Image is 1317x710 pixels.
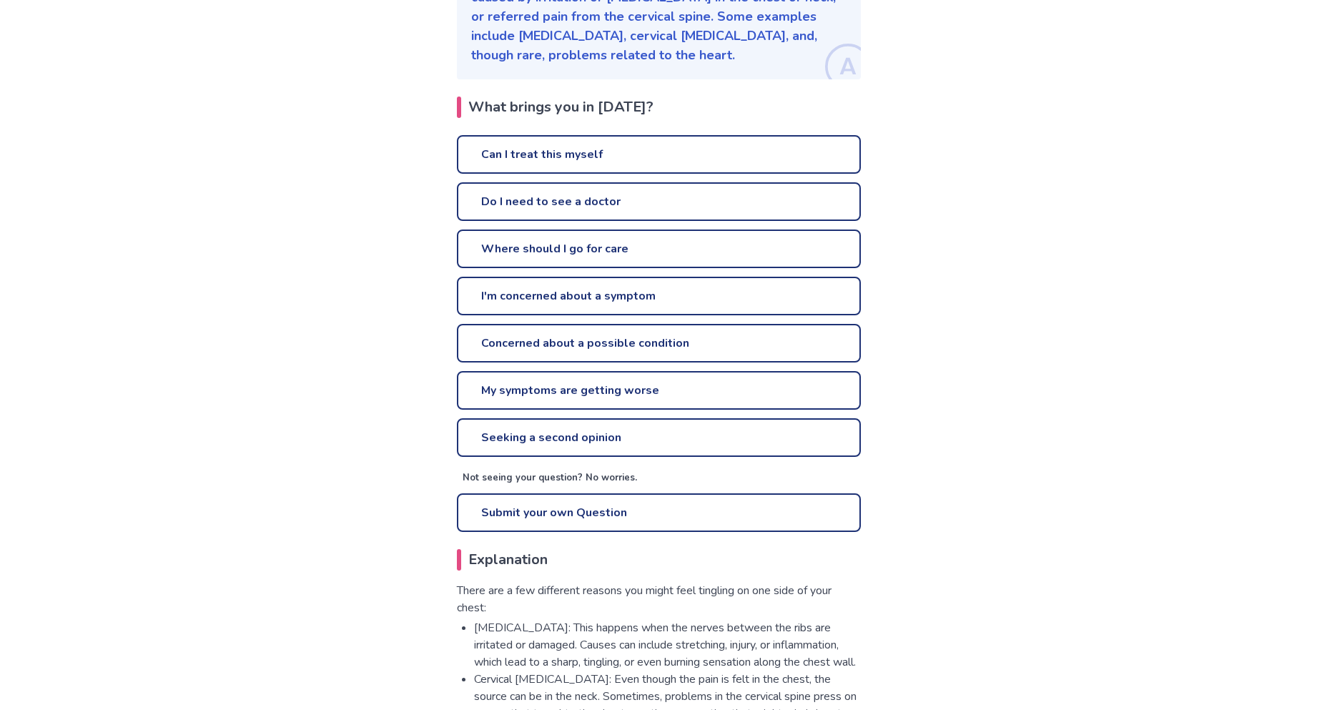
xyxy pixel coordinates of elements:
[457,97,861,118] h2: What brings you in [DATE]?
[457,230,861,268] a: Where should I go for care
[457,418,861,457] a: Seeking a second opinion
[457,182,861,221] a: Do I need to see a doctor
[457,371,861,410] a: My symptoms are getting worse
[457,582,861,616] p: There are a few different reasons you might feel tingling on one side of your chest:
[457,324,861,363] a: Concerned about a possible condition
[463,471,861,485] p: Not seeing your question? No worries.
[457,493,861,532] a: Submit your own Question
[474,619,861,671] li: [MEDICAL_DATA]: This happens when the nerves between the ribs are irritated or damaged. Causes ca...
[457,549,861,571] h2: Explanation
[457,135,861,174] a: Can I treat this myself
[457,277,861,315] a: I'm concerned about a symptom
